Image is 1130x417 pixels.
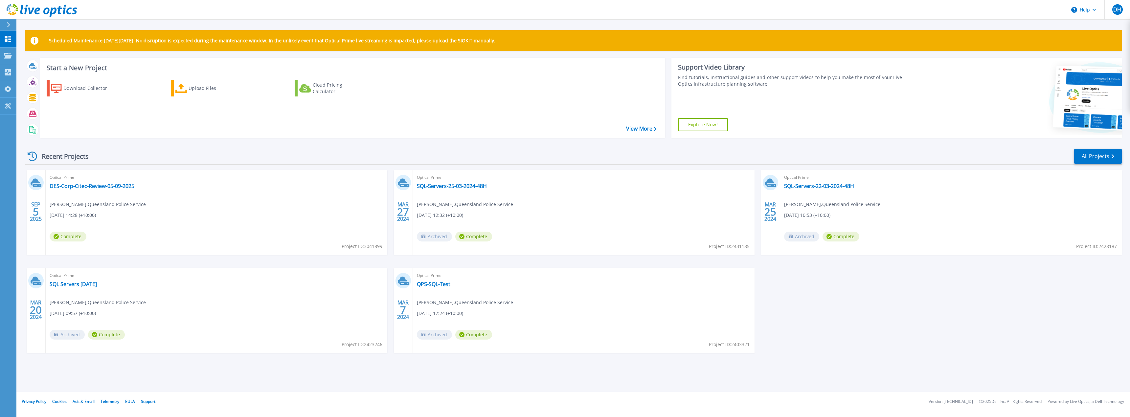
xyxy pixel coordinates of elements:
div: Find tutorials, instructional guides and other support videos to help you make the most of your L... [678,74,913,87]
span: Project ID: 3041899 [342,243,382,250]
span: Archived [784,232,819,241]
span: [PERSON_NAME] , Queensland Police Service [417,201,513,208]
h3: Start a New Project [47,64,656,72]
span: [PERSON_NAME] , Queensland Police Service [50,201,146,208]
a: Ads & Email [73,399,95,404]
div: Download Collector [63,82,116,95]
span: Project ID: 2423246 [342,341,382,348]
span: Optical Prime [784,174,1118,181]
div: Recent Projects [25,148,98,164]
span: DH [1113,7,1121,12]
a: SQL-Servers-25-03-2024-48H [417,183,487,189]
span: 5 [33,209,39,215]
li: Version: [TECHNICAL_ID] [929,400,973,404]
span: Complete [50,232,86,241]
span: 7 [400,307,406,313]
a: All Projects [1074,149,1122,164]
div: MAR 2024 [397,298,409,322]
a: SQL Servers [DATE] [50,281,97,287]
li: Powered by Live Optics, a Dell Technology [1048,400,1124,404]
span: [PERSON_NAME] , Queensland Police Service [50,299,146,306]
li: © 2025 Dell Inc. All Rights Reserved [979,400,1042,404]
a: Privacy Policy [22,399,46,404]
div: MAR 2024 [764,200,777,224]
a: View More [626,126,657,132]
a: Cookies [52,399,67,404]
a: Support [141,399,155,404]
div: SEP 2025 [30,200,42,224]
span: Optical Prime [50,272,383,279]
span: 20 [30,307,42,313]
span: [DATE] 10:53 (+10:00) [784,212,830,219]
span: Archived [417,330,452,340]
a: Upload Files [171,80,244,96]
span: Complete [455,330,492,340]
span: Optical Prime [417,174,751,181]
a: DES-Corp-Citec-Review-05-09-2025 [50,183,134,189]
div: MAR 2024 [397,200,409,224]
a: Explore Now! [678,118,728,131]
span: Optical Prime [417,272,751,279]
a: EULA [125,399,135,404]
span: 27 [397,209,409,215]
span: [PERSON_NAME] , Queensland Police Service [784,201,880,208]
div: Upload Files [189,82,241,95]
a: QPS-SQL-Test [417,281,450,287]
a: Cloud Pricing Calculator [295,80,368,96]
span: Complete [823,232,859,241]
span: Optical Prime [50,174,383,181]
span: [DATE] 12:32 (+10:00) [417,212,463,219]
span: 25 [764,209,776,215]
p: Scheduled Maintenance [DATE][DATE]: No disruption is expected during the maintenance window. In t... [49,38,495,43]
div: MAR 2024 [30,298,42,322]
a: Telemetry [101,399,119,404]
span: Archived [417,232,452,241]
span: Complete [455,232,492,241]
div: Cloud Pricing Calculator [313,82,365,95]
a: Download Collector [47,80,120,96]
a: SQL-Servers-22-03-2024-48H [784,183,854,189]
div: Support Video Library [678,63,913,72]
span: [DATE] 14:28 (+10:00) [50,212,96,219]
span: Complete [88,330,125,340]
span: Project ID: 2428187 [1076,243,1117,250]
span: [DATE] 17:24 (+10:00) [417,310,463,317]
span: [PERSON_NAME] , Queensland Police Service [417,299,513,306]
span: Project ID: 2403321 [709,341,750,348]
span: [DATE] 09:57 (+10:00) [50,310,96,317]
span: Archived [50,330,85,340]
span: Project ID: 2431185 [709,243,750,250]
